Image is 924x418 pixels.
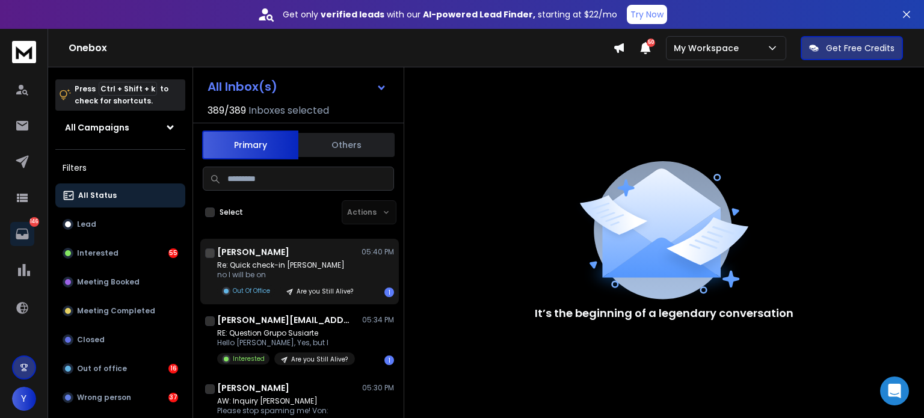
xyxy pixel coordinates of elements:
h3: Inboxes selected [248,103,329,118]
button: All Inbox(s) [198,75,396,99]
p: It’s the beginning of a legendary conversation [535,305,793,322]
p: Out Of Office [233,286,270,295]
div: 1 [384,287,394,297]
p: Wrong person [77,393,131,402]
span: 389 / 389 [208,103,246,118]
strong: verified leads [321,8,384,20]
h1: All Campaigns [65,121,129,134]
p: no I will be on [217,270,360,280]
button: Y [12,387,36,411]
p: Get Free Credits [826,42,895,54]
p: 146 [29,217,39,227]
div: 1 [384,355,394,365]
button: Closed [55,328,185,352]
p: Please stop spaming me! Von: [217,406,362,416]
button: Others [298,132,395,158]
p: Hello [PERSON_NAME], Yes, but I [217,338,355,348]
h1: Onebox [69,41,613,55]
div: Open Intercom Messenger [880,377,909,405]
button: Meeting Completed [55,299,185,323]
h1: All Inbox(s) [208,81,277,93]
strong: AI-powered Lead Finder, [423,8,535,20]
h3: Filters [55,159,185,176]
div: 37 [168,393,178,402]
p: Interested [233,354,265,363]
p: AW: Inquiry [PERSON_NAME] [217,396,362,406]
label: Select [220,207,243,217]
div: 55 [168,248,178,258]
button: All Status [55,183,185,207]
button: All Campaigns [55,115,185,140]
span: Ctrl + Shift + k [99,82,157,96]
button: Try Now [627,5,667,24]
p: Are you Still Alive? [297,287,353,296]
h1: [PERSON_NAME][EMAIL_ADDRESS][PERSON_NAME][DOMAIN_NAME] [217,314,350,326]
p: RE: Question Grupo Susiarte [217,328,355,338]
p: My Workspace [674,42,744,54]
button: Get Free Credits [801,36,903,60]
p: 05:34 PM [362,315,394,325]
button: Primary [202,131,298,159]
p: Lead [77,220,96,229]
button: Wrong person37 [55,386,185,410]
p: Are you Still Alive? [291,355,348,364]
span: 50 [647,38,655,47]
p: 05:30 PM [362,383,394,393]
p: Press to check for shortcuts. [75,83,168,107]
div: 16 [168,364,178,373]
a: 146 [10,222,34,246]
p: All Status [78,191,117,200]
img: logo [12,41,36,63]
button: Interested55 [55,241,185,265]
p: Meeting Booked [77,277,140,287]
button: Out of office16 [55,357,185,381]
p: Re: Quick check-in [PERSON_NAME] [217,260,360,270]
button: Lead [55,212,185,236]
h1: [PERSON_NAME] [217,246,289,258]
p: 05:40 PM [362,247,394,257]
h1: [PERSON_NAME] [217,382,289,394]
p: Interested [77,248,119,258]
p: Closed [77,335,105,345]
p: Meeting Completed [77,306,155,316]
button: Meeting Booked [55,270,185,294]
p: Get only with our starting at $22/mo [283,8,617,20]
p: Try Now [630,8,664,20]
p: Out of office [77,364,127,373]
